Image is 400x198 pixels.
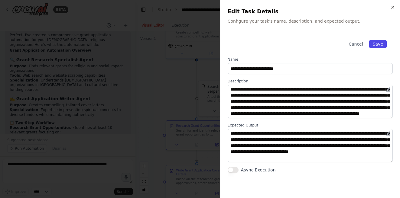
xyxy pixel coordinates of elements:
button: Cancel [345,40,366,48]
h2: Edit Task Details [228,7,393,16]
button: Open in editor [384,130,392,137]
button: Save [369,40,387,48]
label: Expected Output [228,123,393,128]
button: Open in editor [384,86,392,93]
p: Configure your task's name, description, and expected output. [228,18,393,24]
label: Async Execution [241,167,276,173]
label: Name [228,57,393,62]
label: Description [228,79,393,84]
